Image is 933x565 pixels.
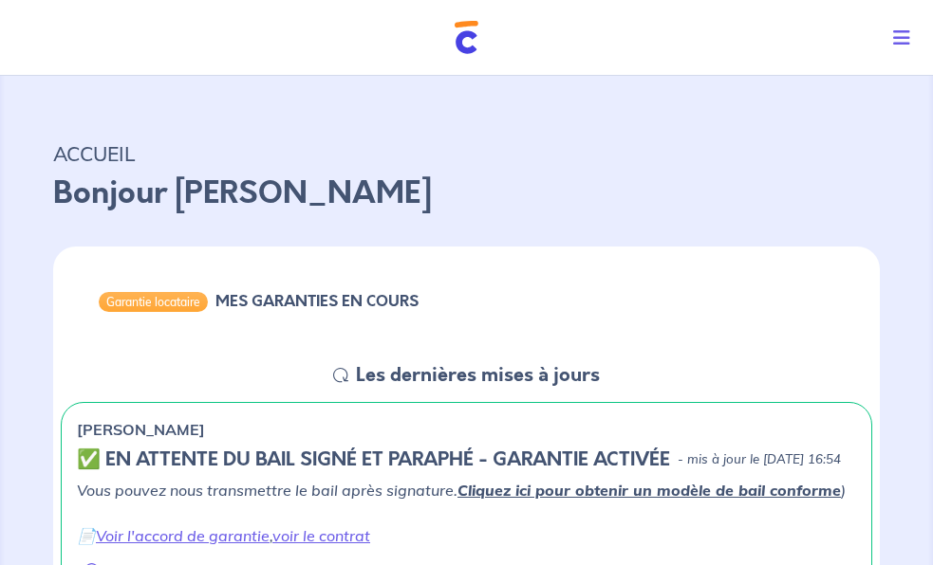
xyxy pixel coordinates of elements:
[53,171,880,216] p: Bonjour [PERSON_NAME]
[215,292,419,310] h6: MES GARANTIES EN COURS
[77,481,846,500] em: Vous pouvez nous transmettre le bail après signature. )
[77,526,370,545] em: 📄 ,
[53,137,880,171] p: ACCUEIL
[77,418,205,441] p: [PERSON_NAME]
[878,13,933,63] button: Toggle navigation
[77,448,856,471] div: state: CONTRACT-SIGNED, Context: IN-LANDLORD,IS-GL-CAUTION-IN-LANDLORD
[457,481,841,500] a: Cliquez ici pour obtenir un modèle de bail conforme
[272,526,370,545] a: voir le contrat
[678,450,841,469] p: - mis à jour le [DATE] 16:54
[96,526,270,545] a: Voir l'accord de garantie
[99,292,208,311] div: Garantie locataire
[77,448,670,471] h5: ✅️️️ EN ATTENTE DU BAIL SIGNÉ ET PARAPHÉ - GARANTIE ACTIVÉE
[455,21,478,54] img: Cautioneo
[356,364,600,387] h5: Les dernières mises à jours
